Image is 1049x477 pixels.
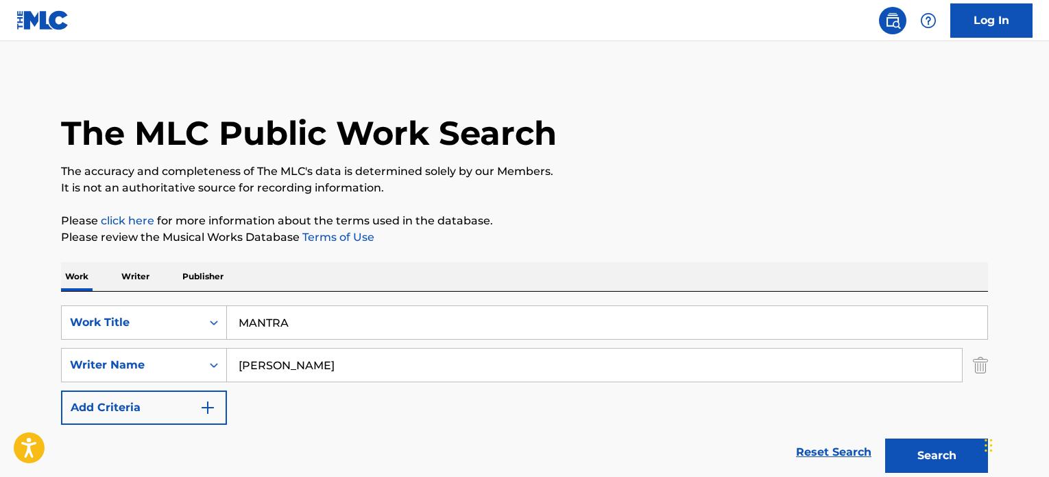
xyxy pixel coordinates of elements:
div: Writer Name [70,357,193,373]
p: Work [61,262,93,291]
p: Please review the Musical Works Database [61,229,988,246]
img: 9d2ae6d4665cec9f34b9.svg [200,399,216,416]
button: Add Criteria [61,391,227,425]
img: search [884,12,901,29]
a: Log In [950,3,1033,38]
h1: The MLC Public Work Search [61,113,557,154]
a: Public Search [879,7,906,34]
p: Publisher [178,262,228,291]
img: help [920,12,937,29]
p: Please for more information about the terms used in the database. [61,213,988,229]
a: Terms of Use [300,231,374,244]
p: Writer [117,262,154,291]
p: The accuracy and completeness of The MLC's data is determined solely by our Members. [61,163,988,180]
a: Reset Search [789,437,878,467]
p: It is not an authoritative source for recording information. [61,180,988,196]
img: Delete Criterion [973,348,988,382]
div: Help [915,7,942,34]
div: Drag [985,425,993,466]
div: Work Title [70,314,193,331]
button: Search [885,439,988,473]
img: MLC Logo [16,10,69,30]
a: click here [101,214,154,227]
iframe: Chat Widget [980,411,1049,477]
